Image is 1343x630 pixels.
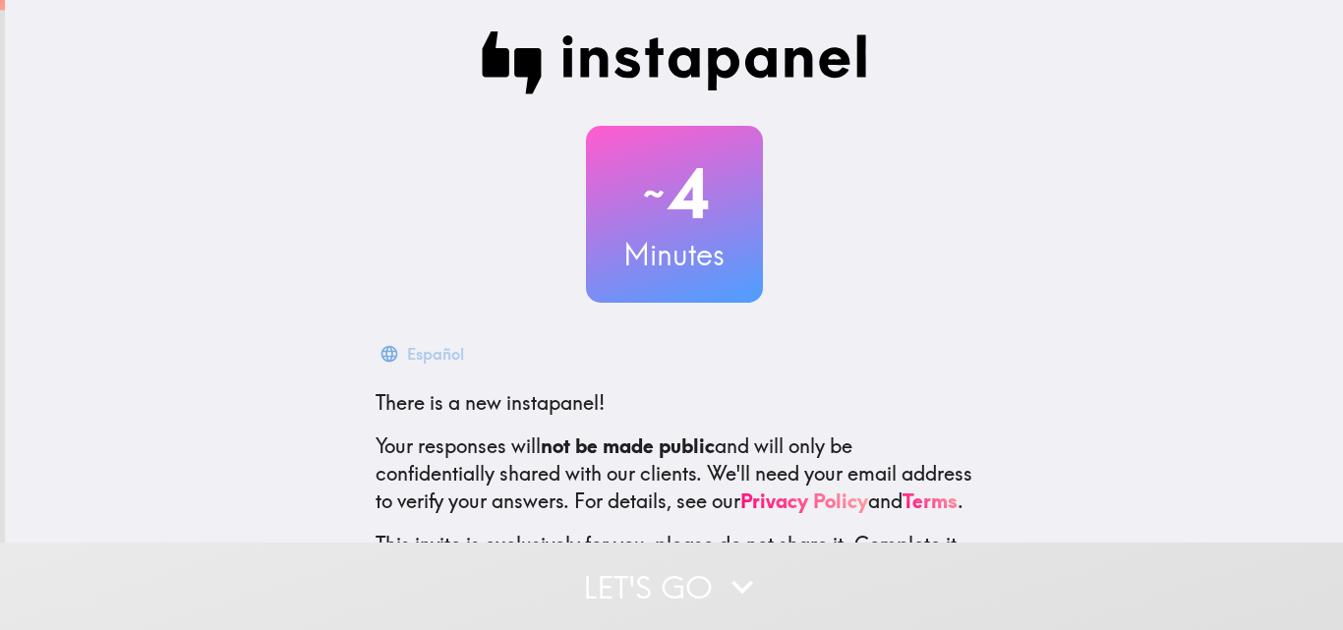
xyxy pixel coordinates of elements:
[740,488,868,513] a: Privacy Policy
[903,488,958,513] a: Terms
[482,31,867,94] img: Instapanel
[586,234,763,275] h3: Minutes
[376,390,605,415] span: There is a new instapanel!
[640,164,668,223] span: ~
[376,432,973,515] p: Your responses will and will only be confidentially shared with our clients. We'll need your emai...
[407,340,464,368] div: Español
[541,433,715,458] b: not be made public
[586,153,763,234] h2: 4
[376,334,472,373] button: Español
[376,531,973,586] p: This invite is exclusively for you, please do not share it. Complete it soon because spots are li...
